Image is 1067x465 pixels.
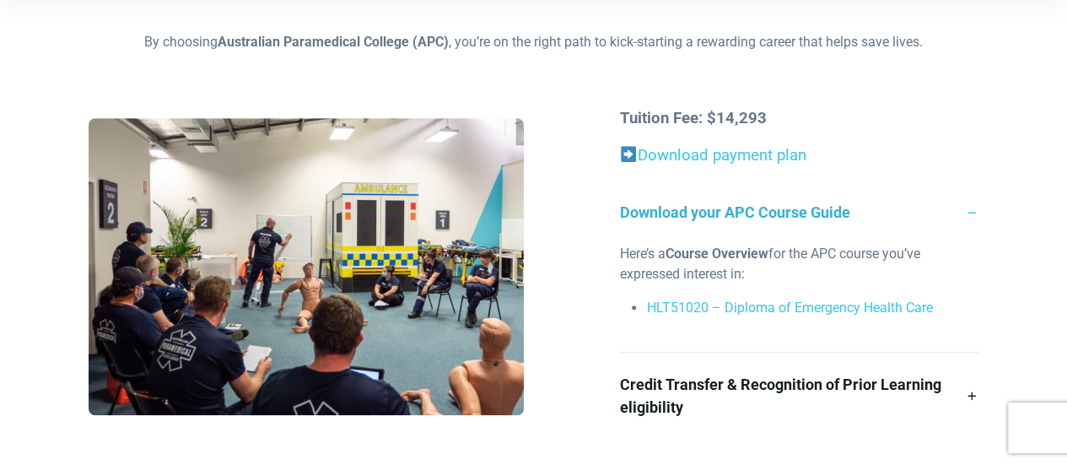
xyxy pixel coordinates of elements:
[646,300,932,316] a: HLT51020 – Diploma of Emergency Health Care
[619,109,766,127] strong: Tuition Fee: $14,293
[218,34,449,50] strong: Australian Paramedical College (APC)
[619,146,806,165] a: Download payment plan
[89,32,978,52] p: By choosing , you’re on the right path to kick-starting a rewarding career that helps save lives.
[619,244,978,284] p: Here’s a for the APC course you’ve expressed interest in:
[621,146,637,162] img: ➡️
[619,181,978,244] a: Download your APC Course Guide
[665,246,768,262] strong: Course Overview
[619,353,978,439] a: Credit Transfer & Recognition of Prior Learning eligibility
